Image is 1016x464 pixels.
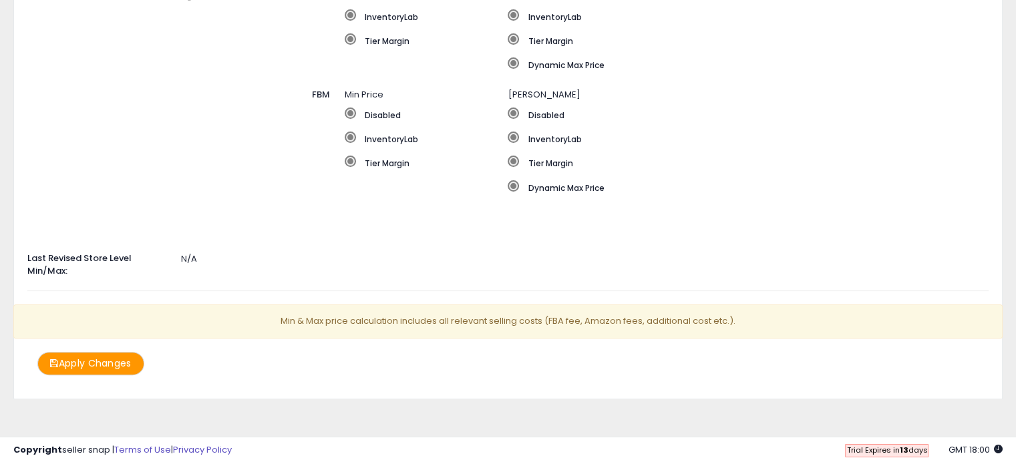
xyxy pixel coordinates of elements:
label: InventoryLab [345,132,508,145]
span: 2025-10-13 18:00 GMT [949,443,1003,456]
span: [PERSON_NAME] [508,88,580,101]
a: Privacy Policy [173,443,232,456]
label: Disabled [345,107,508,121]
label: InventoryLab [508,9,916,23]
label: Tier Margin [508,156,835,169]
button: Apply Changes [37,352,144,375]
span: Trial Expires in days [846,445,927,455]
a: Terms of Use [114,443,171,456]
span: Min Price [345,88,383,101]
label: InventoryLab [508,132,835,145]
label: Tier Margin [345,33,508,47]
label: Tier Margin [508,33,916,47]
label: Last Revised Store Level Min/Max: [17,248,181,277]
label: InventoryLab [345,9,508,23]
p: Min & Max price calculation includes all relevant selling costs (FBA fee, Amazon fees, additional... [13,304,1003,338]
label: Dynamic Max Price [508,180,835,194]
span: FBM [312,88,330,101]
b: 13 [899,445,908,455]
label: Dynamic Max Price [508,57,916,71]
div: seller snap | | [13,444,232,457]
div: N/A [17,253,999,266]
label: Tier Margin [345,156,508,169]
label: Disabled [508,107,835,121]
strong: Copyright [13,443,62,456]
